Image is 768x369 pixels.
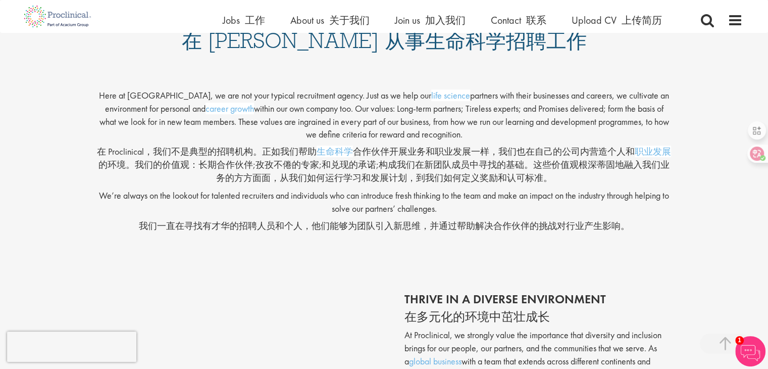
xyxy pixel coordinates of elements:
[491,14,546,27] a: Contact 联系
[409,355,462,367] a: global business
[206,103,254,114] a: career growth
[96,81,672,184] p: Here at [GEOGRAPHIC_DATA], we are not your typical recruitment agency. Just as we help our partne...
[404,293,672,324] h2: thrive in a diverse environment
[223,14,265,27] a: Jobs 工作
[290,14,370,27] span: About us
[395,14,466,27] span: Join us
[329,14,370,27] font: 关于我们
[96,189,672,232] p: We’re always on the lookout for talented recruiters and individuals who can introduce fresh think...
[290,14,370,27] a: About us 关于我们
[404,309,550,325] font: 在多元化的环境中茁壮成长
[635,146,671,157] a: 职业发展
[431,89,470,101] a: life science
[572,14,662,27] a: Upload CV 上传简历
[425,14,466,27] font: 加入我们
[526,14,546,27] font: 联系
[622,14,662,27] font: 上传简历
[223,14,265,27] span: Jobs
[735,336,765,366] img: Chatbot
[735,336,744,345] span: 1
[245,14,265,27] font: 工作
[139,220,630,232] font: 我们一直在寻找有才华的招聘人员和个人，他们能够为团队引入新思维，并通过帮助解决合作伙伴的挑战对行业产生影响。
[395,14,466,27] a: Join us 加入我们
[491,14,546,27] span: Contact
[97,146,671,183] font: 在 Proclinical，我们不是典型的招聘机构。正如我们帮助 合作伙伴开展业务和职业发展一样，我们也在自己的公司内营造个人和 的环境。我们的价值观：长期合作伙伴;孜孜不倦的专家;和兑现的承诺...
[182,27,587,54] font: 在 [PERSON_NAME] 从事生命科学招聘工作
[7,332,136,362] iframe: reCAPTCHA
[317,146,353,157] a: 生命科学
[572,14,662,27] span: Upload CV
